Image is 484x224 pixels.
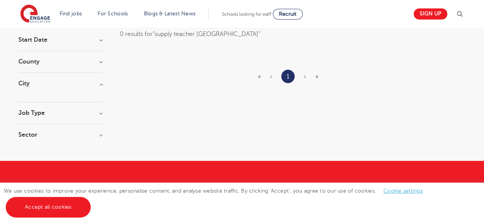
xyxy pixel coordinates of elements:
span: Schools looking for staff [222,11,271,17]
h3: City [18,80,103,87]
span: › [304,73,306,80]
span: Recruit [279,11,297,17]
img: Engage Education [20,5,50,24]
h3: Job Type [18,110,103,116]
h3: Sector [18,132,103,138]
a: Sign up [414,8,447,20]
span: « [258,73,261,80]
a: Recruit [273,9,303,20]
div: 0 results for [120,29,466,39]
h3: Start Date [18,37,103,43]
a: Find jobs [60,11,82,16]
q: supply teacher [GEOGRAPHIC_DATA] [153,31,260,38]
a: Blogs & Latest News [144,11,196,16]
span: We use cookies to improve your experience, personalise content, and analyse website traffic. By c... [4,188,430,210]
a: 1 [287,72,289,82]
a: Accept all cookies [6,197,91,217]
a: Cookie settings [383,188,423,194]
span: ‹ [270,73,272,80]
a: For Schools [98,11,128,16]
h3: County [18,59,103,65]
span: » [315,73,318,80]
